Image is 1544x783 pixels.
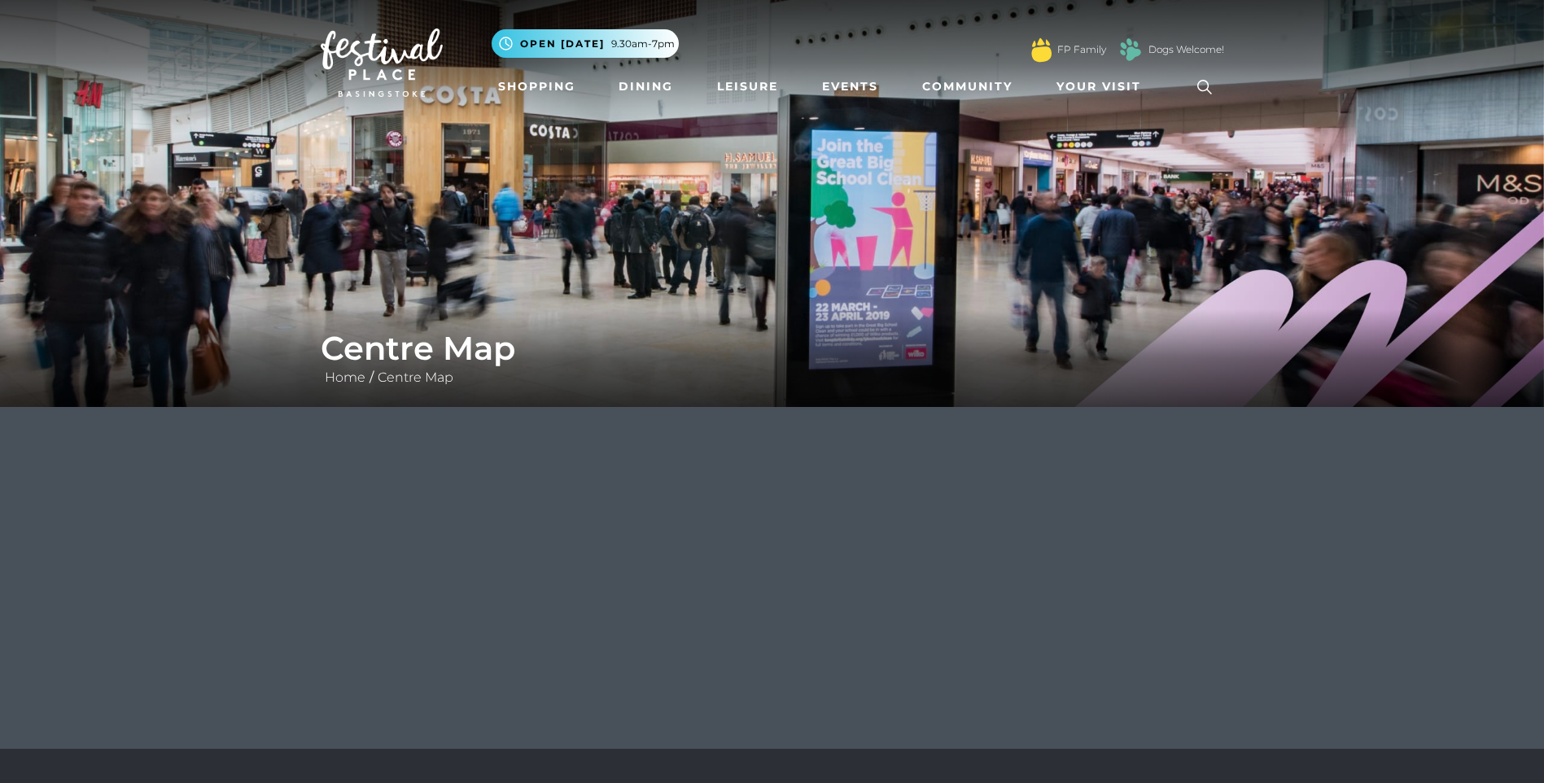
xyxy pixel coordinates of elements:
a: Community [916,72,1019,102]
img: Festival Place Logo [321,28,443,97]
a: Dogs Welcome! [1148,42,1224,57]
span: 9.30am-7pm [611,37,675,51]
h1: Centre Map [321,329,1224,368]
span: Open [DATE] [520,37,605,51]
span: Your Visit [1056,78,1141,95]
a: Centre Map [374,370,457,385]
div: / [308,329,1236,387]
a: Home [321,370,370,385]
button: Open [DATE] 9.30am-7pm [492,29,679,58]
a: FP Family [1057,42,1106,57]
a: Dining [612,72,680,102]
a: Leisure [711,72,785,102]
a: Shopping [492,72,582,102]
a: Your Visit [1050,72,1156,102]
a: Events [816,72,885,102]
